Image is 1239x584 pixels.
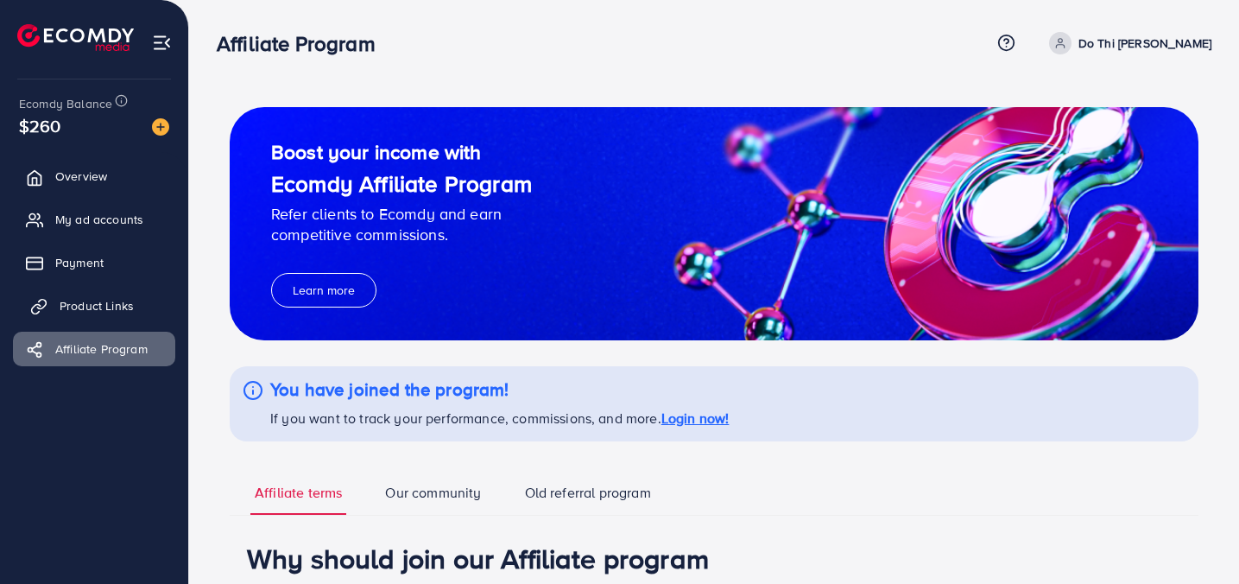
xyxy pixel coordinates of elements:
a: Login now! [661,409,730,428]
a: Affiliate Program [13,332,175,366]
a: Old referral program [521,483,655,515]
a: My ad accounts [13,202,175,237]
span: Payment [55,254,104,271]
a: Our community [381,483,485,515]
h3: Affiliate Program [217,31,389,56]
a: Overview [13,159,175,194]
img: guide [230,107,1198,340]
span: Ecomdy Balance [19,95,112,112]
span: Product Links [60,297,134,314]
button: Learn more [271,273,376,308]
h4: You have joined the program! [270,379,729,401]
img: menu [152,33,172,53]
a: Do Thi [PERSON_NAME] [1042,32,1211,54]
iframe: Chat [1166,506,1226,571]
h2: Boost your income with [271,140,532,164]
h1: Why should join our Affiliate program [247,542,1181,574]
p: competitive commissions. [271,225,532,245]
p: If you want to track your performance, commissions, and more. [270,408,729,428]
h1: Ecomdy Affiliate Program [271,170,532,197]
img: image [152,118,169,136]
p: Do Thi [PERSON_NAME] [1078,33,1211,54]
p: Refer clients to Ecomdy and earn [271,204,532,225]
span: Overview [55,168,107,185]
img: logo [17,24,134,51]
span: My ad accounts [55,211,143,228]
a: Affiliate terms [250,483,346,515]
a: Product Links [13,289,175,323]
a: Payment [13,245,175,280]
span: $260 [19,113,61,138]
span: Affiliate Program [55,340,148,358]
